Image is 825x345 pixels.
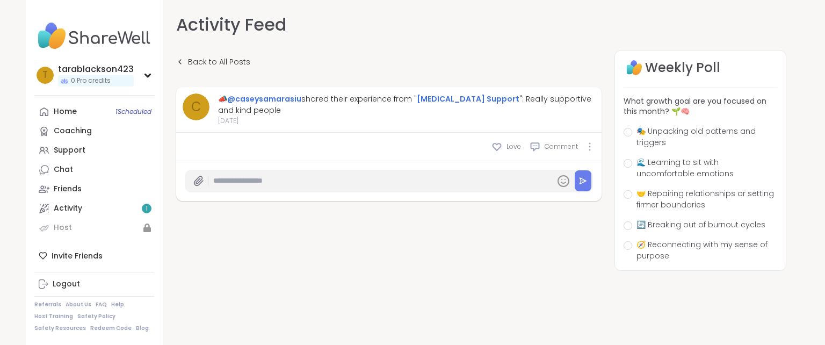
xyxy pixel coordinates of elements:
span: 🎭 Unpacking old patterns and triggers [636,126,777,148]
div: Host [54,222,72,233]
span: [DATE] [218,116,595,126]
a: Help [111,301,124,308]
a: Activity1 [34,199,154,218]
h3: Activity Feed [176,13,286,37]
span: 0 Pro credits [71,76,111,85]
span: 🧭 Reconnecting with my sense of purpose [636,239,777,262]
div: Activity [54,203,82,214]
div: 📣 shared their experience from " ": Really supportive and kind people [218,94,595,116]
span: c [191,97,201,117]
div: Coaching [54,126,92,136]
span: Love [506,142,521,152]
a: Redeem Code [90,325,132,332]
img: ShareWell Nav Logo [34,17,154,55]
span: 🤝 Repairing relationships or setting firmer boundaries [636,188,777,211]
a: [MEDICAL_DATA] Support [417,94,519,104]
span: t [42,68,48,82]
a: Host [34,218,154,238]
a: Logout [34,275,154,294]
div: Chat [54,164,73,175]
span: 1 Scheduled [115,107,151,116]
a: About Us [66,301,91,308]
div: Support [54,145,85,156]
div: tarablackson423 [58,63,134,75]
a: Home1Scheduled [34,102,154,121]
a: FAQ [96,301,107,308]
a: @caseysamarasiu [227,94,301,104]
a: Safety Resources [34,325,86,332]
h3: What growth goal are you focused on this month? 🌱🧠 [624,96,777,117]
span: 🔄 Breaking out of burnout cycles [636,219,765,231]
div: Home [54,106,77,117]
div: Friends [54,184,82,195]
span: 1 [146,204,148,213]
a: Back to All Posts [176,50,250,74]
span: Comment [545,142,578,152]
a: Referrals [34,301,61,308]
a: c [183,94,209,120]
div: Invite Friends [34,246,154,265]
a: Coaching [34,121,154,141]
span: 🌊 Learning to sit with uncomfortable emotions [636,157,777,179]
a: Safety Policy [77,313,115,320]
a: Friends [34,179,154,199]
a: Blog [136,325,149,332]
span: Back to All Posts [188,56,250,68]
a: Host Training [34,313,73,320]
a: Chat [34,160,154,179]
div: Logout [53,279,80,290]
a: Support [34,141,154,160]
